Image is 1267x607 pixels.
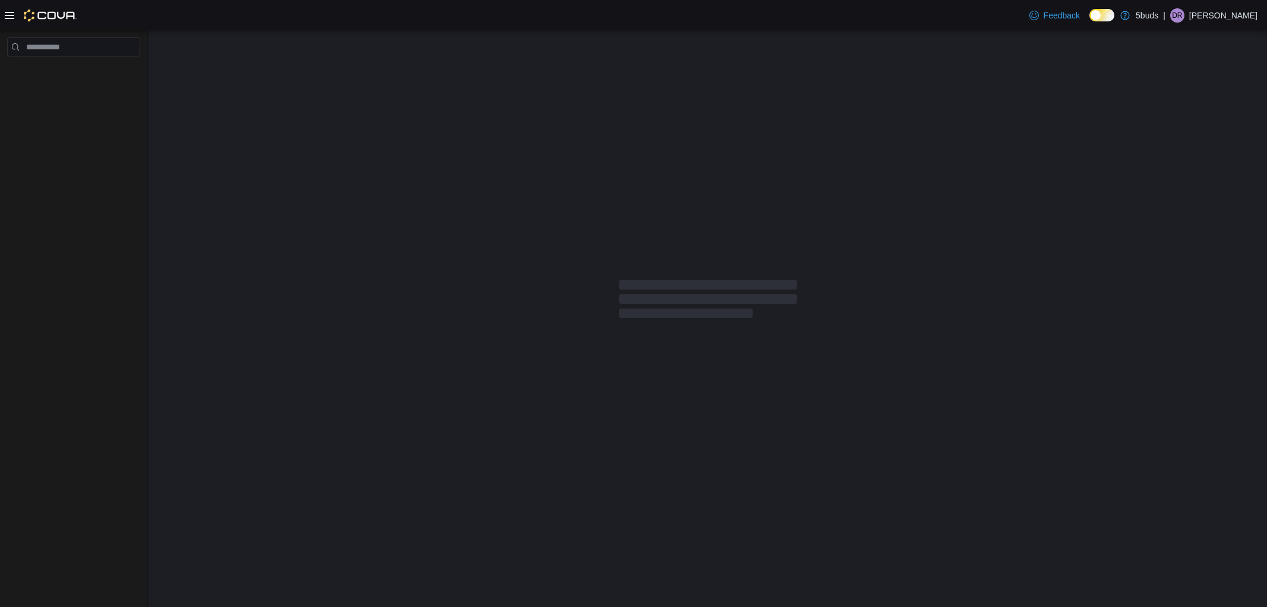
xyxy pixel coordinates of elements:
[1089,9,1114,21] input: Dark Mode
[619,282,797,320] span: Loading
[1170,8,1184,23] div: Dawn Richmond
[1172,8,1182,23] span: DR
[1136,8,1158,23] p: 5buds
[1025,4,1085,27] a: Feedback
[7,59,140,87] nav: Complex example
[1044,10,1080,21] span: Feedback
[1189,8,1257,23] p: [PERSON_NAME]
[1163,8,1165,23] p: |
[24,10,77,21] img: Cova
